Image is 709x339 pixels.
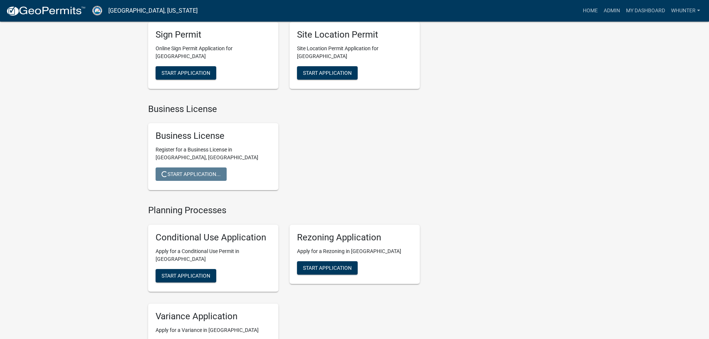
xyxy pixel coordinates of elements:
[162,171,221,177] span: Start Application...
[297,29,412,40] h5: Site Location Permit
[156,45,271,60] p: Online Sign Permit Application for [GEOGRAPHIC_DATA]
[297,45,412,60] p: Site Location Permit Application for [GEOGRAPHIC_DATA]
[156,131,271,141] h5: Business License
[156,247,271,263] p: Apply for a Conditional Use Permit in [GEOGRAPHIC_DATA]
[297,247,412,255] p: Apply for a Rezoning in [GEOGRAPHIC_DATA]
[297,261,358,275] button: Start Application
[668,4,703,18] a: whunter
[156,146,271,161] p: Register for a Business License in [GEOGRAPHIC_DATA], [GEOGRAPHIC_DATA]
[148,205,420,216] h4: Planning Processes
[162,70,210,76] span: Start Application
[156,232,271,243] h5: Conditional Use Application
[297,232,412,243] h5: Rezoning Application
[162,272,210,278] span: Start Application
[108,4,198,17] a: [GEOGRAPHIC_DATA], [US_STATE]
[92,6,102,16] img: Gilmer County, Georgia
[156,167,227,181] button: Start Application...
[156,269,216,282] button: Start Application
[303,265,352,271] span: Start Application
[601,4,623,18] a: Admin
[623,4,668,18] a: My Dashboard
[156,29,271,40] h5: Sign Permit
[156,311,271,322] h5: Variance Application
[156,326,271,334] p: Apply for a Variance in [GEOGRAPHIC_DATA]
[303,70,352,76] span: Start Application
[156,66,216,80] button: Start Application
[148,104,420,115] h4: Business License
[297,66,358,80] button: Start Application
[580,4,601,18] a: Home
